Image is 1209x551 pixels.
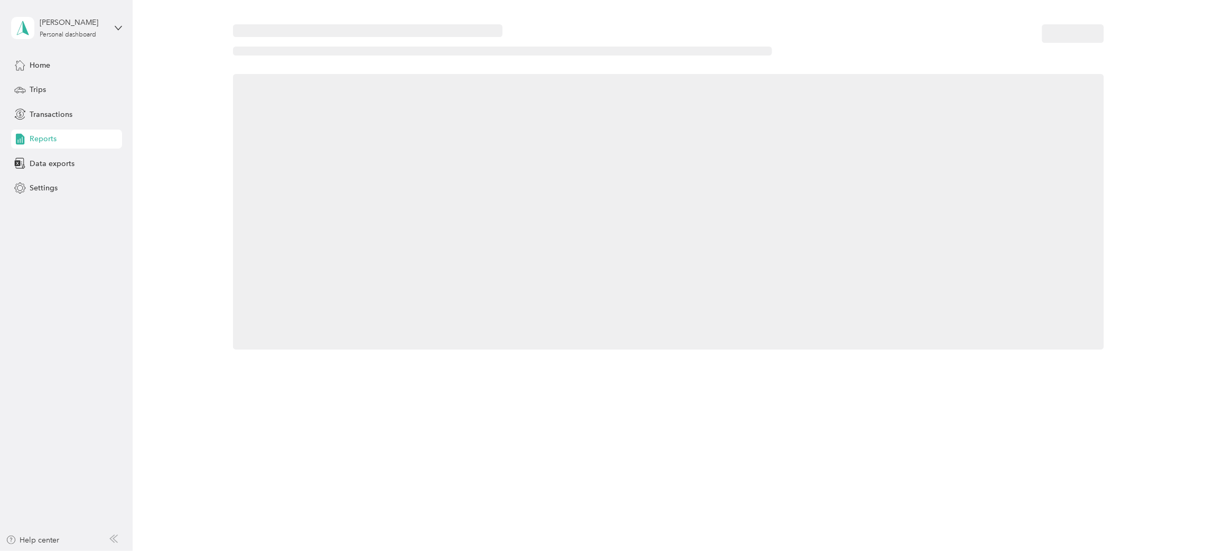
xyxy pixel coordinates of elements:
span: Reports [30,133,57,144]
span: Transactions [30,109,72,120]
span: Data exports [30,158,75,169]
iframe: Everlance-gr Chat Button Frame [1150,492,1209,551]
button: Help center [6,535,60,546]
span: Settings [30,182,58,194]
span: Home [30,60,50,71]
div: Personal dashboard [40,32,96,38]
div: [PERSON_NAME] [40,17,106,28]
span: Trips [30,84,46,95]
